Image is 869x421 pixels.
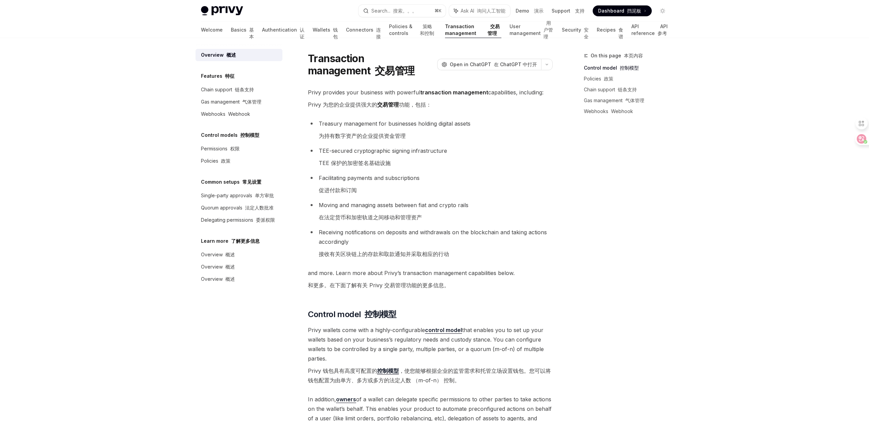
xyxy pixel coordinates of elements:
font: 常见设置 [242,179,261,185]
span: Control model [308,309,396,320]
div: Policies [201,157,230,165]
a: Webhooks Webhook [196,108,282,120]
a: 控制模型 [377,367,399,374]
h5: Common setups [201,178,261,186]
li: Moving and managing assets between fiat and crypto rails [308,200,553,225]
div: Search... [371,7,417,15]
font: 用户管理 [543,20,553,39]
a: Single-party approvals 单方审批 [196,189,282,202]
li: Facilitating payments and subscriptions [308,173,553,198]
a: Connectors 连接 [346,22,381,38]
font: 政策 [604,76,613,81]
h5: Learn more [201,237,260,245]
a: Security 安全 [562,22,589,38]
a: Overview 概述 [196,49,282,61]
font: 在 ChatGPT 中打开 [494,61,537,67]
span: Dashboard [598,7,641,14]
a: Policies 政策 [584,73,673,84]
a: User management 用户管理 [510,22,554,38]
span: Privy provides your business with powerful capabilities, including: [308,88,553,112]
font: 连接 [376,27,381,39]
font: 权限 [230,146,240,151]
font: API 参考 [658,23,668,36]
a: Permissions 权限 [196,143,282,155]
font: 链条支持 [618,87,637,92]
a: Transaction management 交易管理 [445,22,501,38]
font: 气体管理 [242,99,261,105]
a: Dashboard 挡泥板 [593,5,652,16]
font: 链条支持 [235,87,254,92]
a: Authentication 认证 [262,22,304,38]
font: 基本 [249,27,254,39]
span: ⌘ K [434,8,442,14]
font: 询问人工智能 [477,8,505,14]
div: Overview [201,275,235,283]
div: Overview [201,263,235,271]
a: control model [425,327,462,334]
font: 和更多。在下面了解有关 Privy 交易管理功能的更多信息。 [308,282,449,289]
a: Policies 政策 [196,155,282,167]
strong: transaction management [420,89,488,96]
a: Chain support 链条支持 [584,84,673,95]
font: 安全 [584,27,589,39]
font: 气体管理 [625,97,644,103]
font: TEE 保护的加密签名基础设施 [319,160,391,166]
a: Quorum approvals 法定人数批准 [196,202,282,214]
font: 交易管理 [487,23,500,36]
a: Overview 概述 [196,249,282,261]
span: On this page [591,52,643,60]
font: 促进付款和订阅 [319,187,357,194]
a: Policies & controls 策略和控制 [389,22,437,38]
a: Delegating permissions 委派权限 [196,214,282,226]
img: light logo [201,6,243,16]
a: Support 支持 [552,7,585,14]
font: 概述 [225,252,235,257]
font: 食谱 [618,27,623,39]
button: Ask AI 询问人工智能 [449,5,510,17]
button: Open in ChatGPT 在 ChatGPT 中打开 [437,59,541,70]
a: owners [336,396,356,403]
font: 委派权限 [256,217,275,223]
font: 特征 [225,73,235,79]
font: 演示 [534,8,543,14]
a: Demo 演示 [516,7,543,14]
font: 接收有关区块链上的存款和取款通知并采取相应的行动 [319,251,449,257]
h1: Transaction management [308,52,434,77]
a: Overview 概述 [196,273,282,285]
span: Open in ChatGPT [450,61,537,68]
font: 控制模型 [240,132,259,138]
font: 策略和控制 [420,23,434,36]
font: 政策 [221,158,230,164]
div: Gas management [201,98,261,106]
div: Overview [201,51,236,59]
font: Privy 钱包具有高度可配置的 ，使您能够根据企业的监管需求和托管立场设置钱包。您可以将钱包配置为由单方、多方或多方的法定人数 （m-of-n） 控制。 [308,367,551,384]
font: 搜索。。。 [393,8,417,14]
div: Webhooks [201,110,250,118]
a: Gas management 气体管理 [196,96,282,108]
font: 概述 [225,264,235,270]
font: 交易管理 [375,65,414,77]
a: Overview 概述 [196,261,282,273]
span: and more. Learn more about Privy’s transaction management capabilities below. [308,268,553,293]
div: Overview [201,251,235,259]
font: 认证 [300,27,304,39]
a: Webhooks Webhook [584,106,673,117]
a: Wallets 钱包 [313,22,338,38]
a: API reference API 参考 [631,22,668,38]
a: Recipes 食谱 [597,22,623,38]
a: Basics 基本 [231,22,254,38]
div: Chain support [201,86,254,94]
h5: Control models [201,131,259,139]
div: Permissions [201,145,240,153]
font: 为持有数字资产的企业提供资金管理 [319,132,406,139]
font: Webhook [228,111,250,117]
a: Welcome [201,22,223,38]
font: 单方审批 [255,193,274,198]
font: 本页内容 [624,53,643,58]
font: 法定人数批准 [245,205,274,210]
strong: 交易管理 [377,101,399,108]
div: Single-party approvals [201,191,274,200]
font: 在法定货币和加密轨道之间移动和管理资产 [319,214,422,221]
